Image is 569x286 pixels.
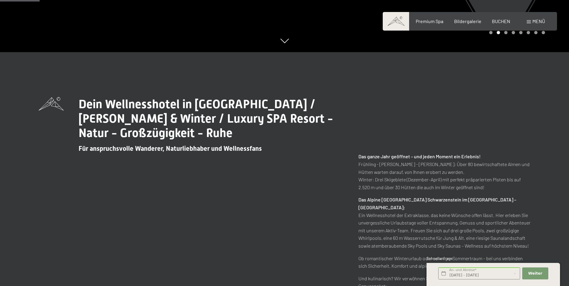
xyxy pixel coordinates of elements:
[358,153,531,191] p: Frühling - [PERSON_NAME] - [PERSON_NAME]: Über 80 bewirtschaftete Almen und Hütten warten darauf,...
[492,18,510,24] a: BUCHEN
[512,31,515,34] div: Carousel Page 4
[79,145,262,152] span: Für anspruchsvolle Wanderer, Naturliebhaber und Wellnessfans
[358,197,516,210] strong: Das Alpine [GEOGRAPHIC_DATA] Schwarzenstein im [GEOGRAPHIC_DATA] – [GEOGRAPHIC_DATA]:
[79,97,333,140] span: Dein Wellnesshotel in [GEOGRAPHIC_DATA] / [PERSON_NAME] & Winter / Luxury SPA Resort - Natur - Gr...
[534,31,538,34] div: Carousel Page 7
[454,18,481,24] a: Bildergalerie
[504,31,508,34] div: Carousel Page 3
[358,196,531,249] p: Ein Wellnesshotel der Extraklasse, das keine Wünsche offen lässt. Hier erleben Sie unvergessliche...
[487,31,545,34] div: Carousel Pagination
[416,18,443,24] a: Premium Spa
[542,31,545,34] div: Carousel Page 8
[358,153,481,159] strong: Das ganze Jahr geöffnet – und jeden Moment ein Erlebnis!
[427,256,453,261] span: Schnellanfrage
[527,31,530,34] div: Carousel Page 6
[497,31,500,34] div: Carousel Page 2 (Current Slide)
[528,271,542,276] span: Weiter
[489,31,493,34] div: Carousel Page 1
[358,255,531,270] p: Ob romantischer Winterurlaub oder sonniger Sommertraum – bei uns verbinden sich Sicherheit, Komfo...
[522,267,548,280] button: Weiter
[532,18,545,24] span: Menü
[519,31,523,34] div: Carousel Page 5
